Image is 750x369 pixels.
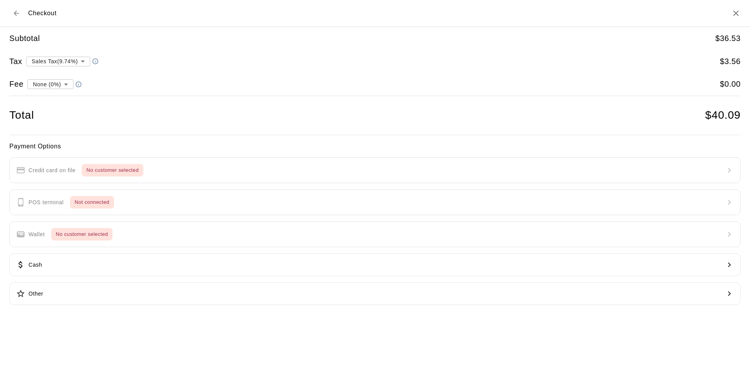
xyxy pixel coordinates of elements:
h5: Subtotal [9,33,40,44]
button: Close [731,9,741,18]
h5: Fee [9,79,23,89]
h4: $ 40.09 [705,109,741,122]
div: None (0%) [27,77,73,91]
div: Sales Tax ( 9.74 %) [26,54,90,68]
h4: Total [9,109,34,122]
h5: Tax [9,56,22,67]
p: Cash [29,261,42,269]
button: Other [9,282,741,305]
h5: $ 3.56 [720,56,741,67]
h5: $ 36.53 [715,33,741,44]
p: Other [29,290,43,298]
h6: Payment Options [9,141,741,152]
h5: $ 0.00 [720,79,741,89]
button: Back to cart [9,6,23,20]
div: Checkout [9,6,57,20]
button: Cash [9,253,741,276]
